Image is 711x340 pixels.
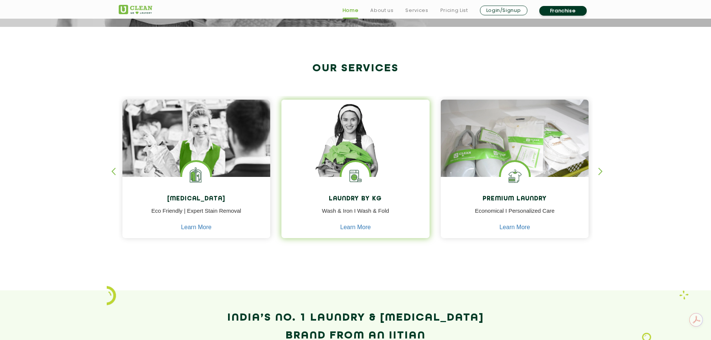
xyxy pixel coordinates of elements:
[119,62,593,75] h2: Our Services
[440,6,468,15] a: Pricing List
[480,6,527,15] a: Login/Signup
[446,207,583,224] p: Economical I Personalized Care
[370,6,393,15] a: About us
[128,196,265,203] h4: [MEDICAL_DATA]
[499,224,530,231] a: Learn More
[281,100,430,198] img: a girl with laundry basket
[287,207,424,224] p: Wash & Iron I Wash & Fold
[287,196,424,203] h4: Laundry by Kg
[181,224,212,231] a: Learn More
[539,6,587,16] a: Franchise
[405,6,428,15] a: Services
[441,100,589,198] img: laundry done shoes and clothes
[119,5,152,14] img: UClean Laundry and Dry Cleaning
[107,286,116,305] img: icon_2.png
[128,207,265,224] p: Eco Friendly | Expert Stain Removal
[122,100,271,219] img: Drycleaners near me
[182,162,210,190] img: Laundry Services near me
[340,224,371,231] a: Learn More
[342,162,369,190] img: laundry washing machine
[501,162,529,190] img: Shoes Cleaning
[343,6,359,15] a: Home
[446,196,583,203] h4: Premium Laundry
[679,290,689,300] img: Laundry wash and iron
